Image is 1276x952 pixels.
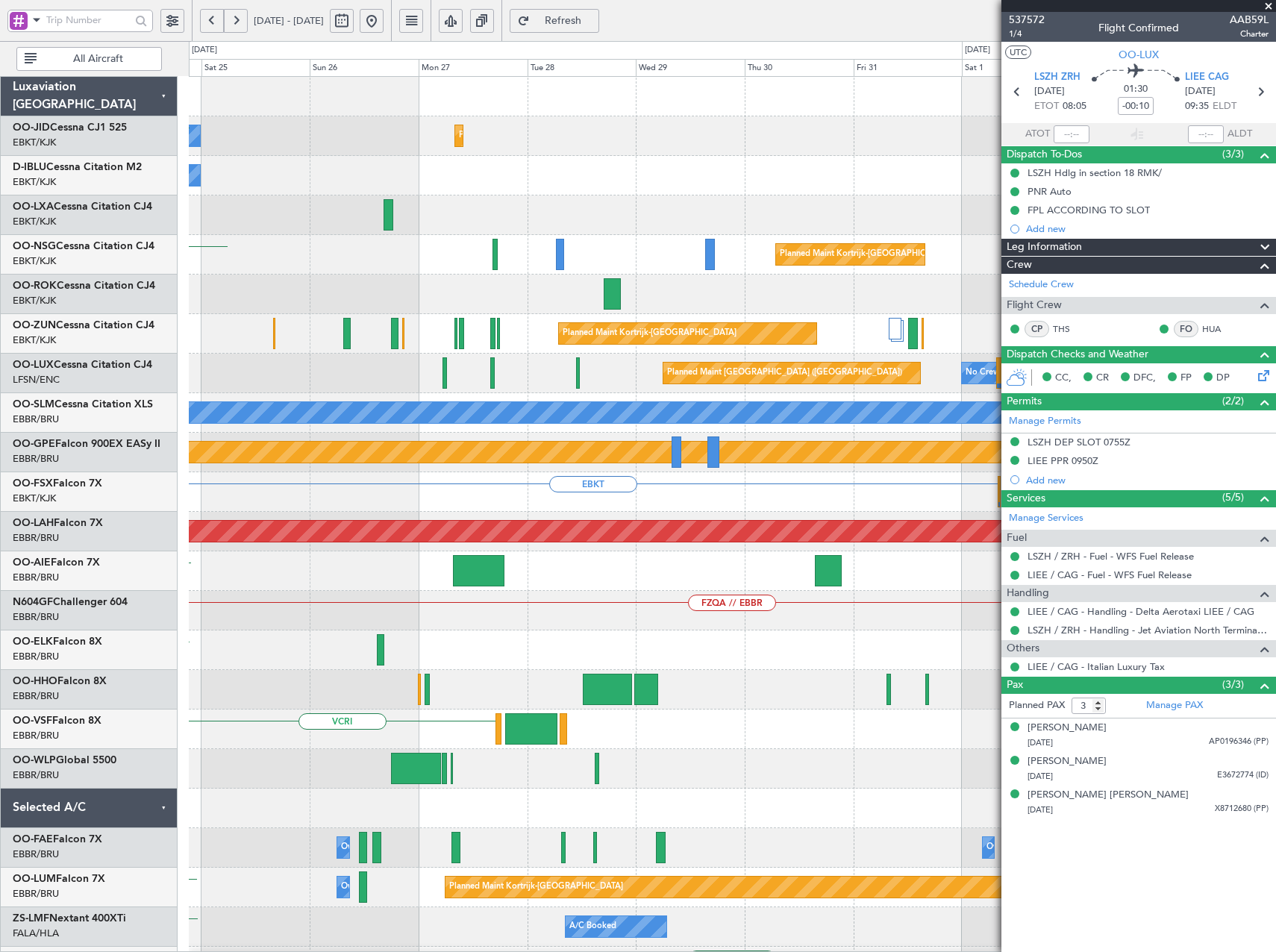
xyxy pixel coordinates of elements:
[1028,660,1165,673] a: LIEE / CAG - Italian Luxury Tax
[1028,436,1130,448] div: LSZH DEP SLOT 0755Z
[13,452,59,466] a: EBBR/BRU
[13,201,152,212] a: OO-LXACessna Citation CJ4
[1009,698,1065,713] label: Planned PAX
[1007,490,1045,507] span: Services
[13,927,59,940] a: FALA/HLA
[13,294,56,307] a: EBKT/KJK
[13,689,59,703] a: EBBR/BRU
[1007,393,1042,410] span: Permits
[1028,754,1107,769] div: [PERSON_NAME]
[13,913,126,924] a: ZS-LMFNextant 400XTi
[192,44,217,57] div: [DATE]
[1034,99,1059,114] span: ETOT
[1063,99,1086,114] span: 08:05
[40,54,157,64] span: All Aircraft
[1007,146,1082,163] span: Dispatch To-Dos
[13,636,53,647] span: OO-ELK
[419,59,528,77] div: Mon 27
[13,281,57,291] span: OO-ROK
[13,676,57,686] span: OO-HHO
[13,320,56,331] span: OO-ZUN
[13,755,116,765] a: OO-WLPGlobal 5500
[1028,185,1072,198] div: PNR Auto
[1025,127,1050,142] span: ATOT
[1007,677,1023,694] span: Pax
[13,162,46,172] span: D-IBLU
[1005,46,1031,59] button: UTC
[1096,371,1109,386] span: CR
[13,887,59,901] a: EBBR/BRU
[13,531,59,545] a: EBBR/BRU
[254,14,324,28] span: [DATE] - [DATE]
[1028,721,1107,736] div: [PERSON_NAME]
[1185,84,1216,99] span: [DATE]
[1009,511,1083,526] a: Manage Services
[13,360,54,370] span: OO-LUX
[1124,82,1148,97] span: 01:30
[563,322,736,345] div: Planned Maint Kortrijk-[GEOGRAPHIC_DATA]
[13,399,153,410] a: OO-SLMCessna Citation XLS
[1230,12,1269,28] span: AAB59L
[636,59,745,77] div: Wed 29
[1028,605,1254,618] a: LIEE / CAG - Handling - Delta Aerotaxi LIEE / CAG
[13,360,152,370] a: OO-LUXCessna Citation CJ4
[1034,84,1065,99] span: [DATE]
[569,915,616,938] div: A/C Booked
[13,597,53,607] span: N604GF
[13,439,160,449] a: OO-GPEFalcon 900EX EASy II
[965,44,990,57] div: [DATE]
[13,399,54,410] span: OO-SLM
[1209,736,1269,748] span: AP0196346 (PP)
[1009,414,1081,429] a: Manage Permits
[341,836,442,859] div: Owner Melsbroek Air Base
[13,241,154,251] a: OO-NSGCessna Citation CJ4
[1222,393,1244,409] span: (2/2)
[1028,569,1192,581] a: LIEE / CAG - Fuel - WFS Fuel Release
[528,59,637,77] div: Tue 28
[459,125,633,147] div: Planned Maint Kortrijk-[GEOGRAPHIC_DATA]
[13,136,56,149] a: EBKT/KJK
[13,597,128,607] a: N604GFChallenger 604
[1185,99,1209,114] span: 09:35
[1028,550,1194,563] a: LSZH / ZRH - Fuel - WFS Fuel Release
[667,362,902,384] div: Planned Maint [GEOGRAPHIC_DATA] ([GEOGRAPHIC_DATA])
[13,755,56,765] span: OO-WLP
[13,729,59,742] a: EBBR/BRU
[1215,803,1269,815] span: X8712680 (PP)
[13,636,102,647] a: OO-ELKFalcon 8X
[13,175,56,189] a: EBKT/KJK
[1009,278,1074,292] a: Schedule Crew
[1025,321,1049,337] div: CP
[1222,146,1244,162] span: (3/3)
[510,9,599,33] button: Refresh
[341,876,442,898] div: Owner Melsbroek Air Base
[1028,804,1053,815] span: [DATE]
[1028,737,1053,748] span: [DATE]
[1007,585,1049,602] span: Handling
[13,768,59,782] a: EBBR/BRU
[13,320,154,331] a: OO-ZUNCessna Citation CJ4
[13,834,102,845] a: OO-FAEFalcon 7X
[1055,371,1072,386] span: CC,
[13,715,52,726] span: OO-VSF
[1028,166,1162,179] div: LSZH Hdlg in section 18 RMK/
[13,874,56,884] span: OO-LUM
[13,413,59,426] a: EBBR/BRU
[1185,70,1229,85] span: LIEE CAG
[854,59,963,77] div: Fri 31
[986,836,1088,859] div: Owner Melsbroek Air Base
[13,571,59,584] a: EBBR/BRU
[13,333,56,347] a: EBKT/KJK
[13,650,59,663] a: EBBR/BRU
[13,492,56,505] a: EBKT/KJK
[966,362,1113,384] div: No Crew Paris ([GEOGRAPHIC_DATA])
[1007,257,1032,274] span: Crew
[1054,125,1089,143] input: --:--
[13,557,100,568] a: OO-AIEFalcon 7X
[13,122,50,133] span: OO-JID
[1007,530,1027,547] span: Fuel
[1222,489,1244,505] span: (5/5)
[13,557,51,568] span: OO-AIE
[13,215,56,228] a: EBKT/KJK
[449,876,623,898] div: Planned Maint Kortrijk-[GEOGRAPHIC_DATA]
